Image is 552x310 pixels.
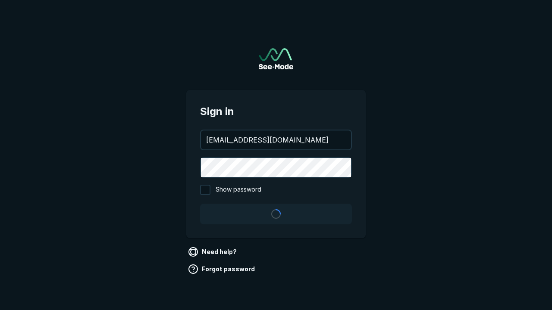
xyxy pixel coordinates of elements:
img: See-Mode Logo [259,48,293,69]
span: Show password [216,185,261,195]
a: Need help? [186,245,240,259]
a: Go to sign in [259,48,293,69]
input: your@email.com [201,130,351,149]
a: Forgot password [186,262,258,276]
span: Sign in [200,104,352,119]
